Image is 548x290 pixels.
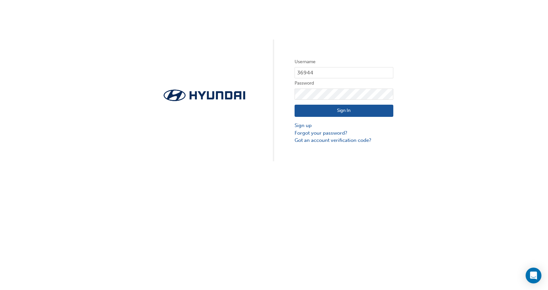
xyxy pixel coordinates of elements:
div: Open Intercom Messenger [526,268,541,283]
a: Forgot your password? [295,129,393,137]
label: Password [295,79,393,87]
img: Trak [155,88,254,103]
input: Username [295,67,393,78]
a: Got an account verification code? [295,137,393,144]
label: Username [295,58,393,66]
a: Sign up [295,122,393,129]
button: Sign In [295,105,393,117]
